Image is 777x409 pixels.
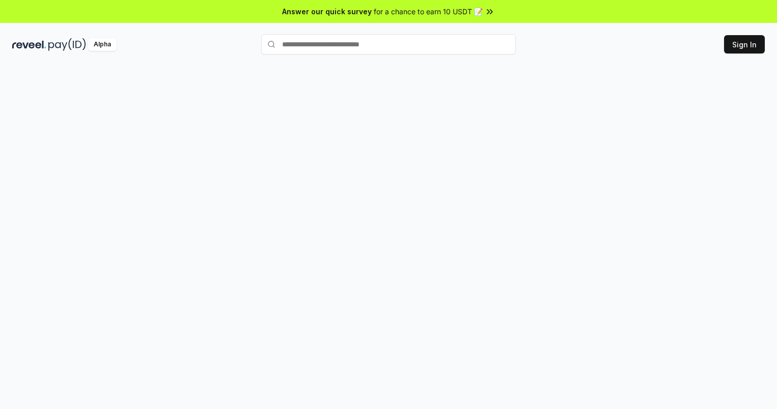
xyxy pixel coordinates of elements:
button: Sign In [724,35,765,53]
span: for a chance to earn 10 USDT 📝 [374,6,483,17]
div: Alpha [88,38,117,51]
img: reveel_dark [12,38,46,51]
img: pay_id [48,38,86,51]
span: Answer our quick survey [282,6,372,17]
